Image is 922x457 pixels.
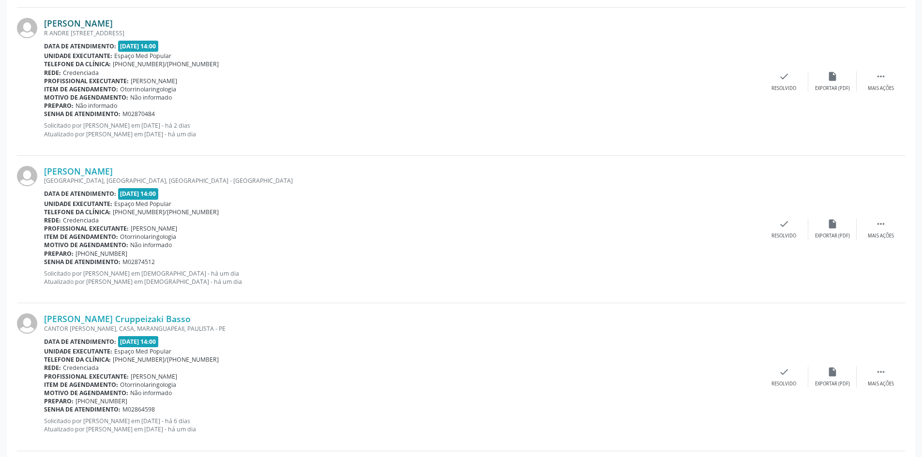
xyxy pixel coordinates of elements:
b: Senha de atendimento: [44,110,121,118]
i: check [779,367,789,377]
span: Não informado [130,389,172,397]
b: Data de atendimento: [44,338,116,346]
span: [DATE] 14:00 [118,41,159,52]
span: M02864598 [122,405,155,413]
span: [PHONE_NUMBER] [76,397,127,405]
span: Credenciada [63,364,99,372]
div: R ANDRE [STREET_ADDRESS] [44,29,760,37]
span: Otorrinolaringologia [120,85,176,93]
span: [PERSON_NAME] [131,77,177,85]
b: Rede: [44,69,61,77]
span: [PERSON_NAME] [131,224,177,233]
div: Resolvido [771,85,796,92]
span: Não informado [130,241,172,249]
span: Não informado [76,102,117,110]
p: Solicitado por [PERSON_NAME] em [DATE] - há 2 dias Atualizado por [PERSON_NAME] em [DATE] - há um... [44,121,760,138]
b: Unidade executante: [44,347,112,355]
span: [PERSON_NAME] [131,372,177,381]
img: img [17,18,37,38]
i: insert_drive_file [827,367,838,377]
b: Telefone da clínica: [44,60,111,68]
b: Rede: [44,364,61,372]
span: Otorrinolaringologia [120,233,176,241]
a: [PERSON_NAME] [44,18,113,29]
div: Exportar (PDF) [815,85,850,92]
span: [PHONE_NUMBER]/[PHONE_NUMBER] [113,355,219,364]
b: Unidade executante: [44,52,112,60]
span: Espaço Med Popular [114,347,171,355]
b: Preparo: [44,102,74,110]
span: [PHONE_NUMBER]/[PHONE_NUMBER] [113,60,219,68]
a: [PERSON_NAME] Cruppeizaki Basso [44,313,191,324]
span: [DATE] 14:00 [118,188,159,199]
img: img [17,313,37,334]
i:  [876,71,886,82]
b: Preparo: [44,250,74,258]
b: Senha de atendimento: [44,405,121,413]
b: Motivo de agendamento: [44,241,128,249]
b: Data de atendimento: [44,42,116,50]
div: Mais ações [868,85,894,92]
b: Data de atendimento: [44,190,116,198]
b: Motivo de agendamento: [44,93,128,102]
span: [PHONE_NUMBER] [76,250,127,258]
i:  [876,219,886,229]
img: img [17,166,37,186]
b: Profissional executante: [44,77,129,85]
i: check [779,71,789,82]
i:  [876,367,886,377]
span: Não informado [130,93,172,102]
b: Preparo: [44,397,74,405]
span: [PHONE_NUMBER]/[PHONE_NUMBER] [113,208,219,216]
div: Resolvido [771,381,796,387]
p: Solicitado por [PERSON_NAME] em [DATE] - há 6 dias Atualizado por [PERSON_NAME] em [DATE] - há um... [44,417,760,433]
span: Otorrinolaringologia [120,381,176,389]
b: Motivo de agendamento: [44,389,128,397]
span: Espaço Med Popular [114,52,171,60]
i: insert_drive_file [827,71,838,82]
div: [GEOGRAPHIC_DATA], [GEOGRAPHIC_DATA], [GEOGRAPHIC_DATA] - [GEOGRAPHIC_DATA] [44,177,760,185]
b: Telefone da clínica: [44,355,111,364]
span: Credenciada [63,69,99,77]
b: Item de agendamento: [44,381,118,389]
b: Item de agendamento: [44,85,118,93]
span: M02870484 [122,110,155,118]
div: Mais ações [868,381,894,387]
span: M02874512 [122,258,155,266]
b: Senha de atendimento: [44,258,121,266]
div: Mais ações [868,233,894,239]
i: check [779,219,789,229]
b: Profissional executante: [44,372,129,381]
div: Resolvido [771,233,796,239]
div: Exportar (PDF) [815,233,850,239]
b: Unidade executante: [44,200,112,208]
b: Item de agendamento: [44,233,118,241]
span: Espaço Med Popular [114,200,171,208]
div: Exportar (PDF) [815,381,850,387]
div: CANTOR [PERSON_NAME], CASA, MARANGUAPEAII, PAULISTA - PE [44,324,760,333]
b: Rede: [44,216,61,224]
i: insert_drive_file [827,219,838,229]
p: Solicitado por [PERSON_NAME] em [DEMOGRAPHIC_DATA] - há um dia Atualizado por [PERSON_NAME] em [D... [44,269,760,286]
b: Telefone da clínica: [44,208,111,216]
span: Credenciada [63,216,99,224]
a: [PERSON_NAME] [44,166,113,177]
b: Profissional executante: [44,224,129,233]
span: [DATE] 14:00 [118,336,159,347]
